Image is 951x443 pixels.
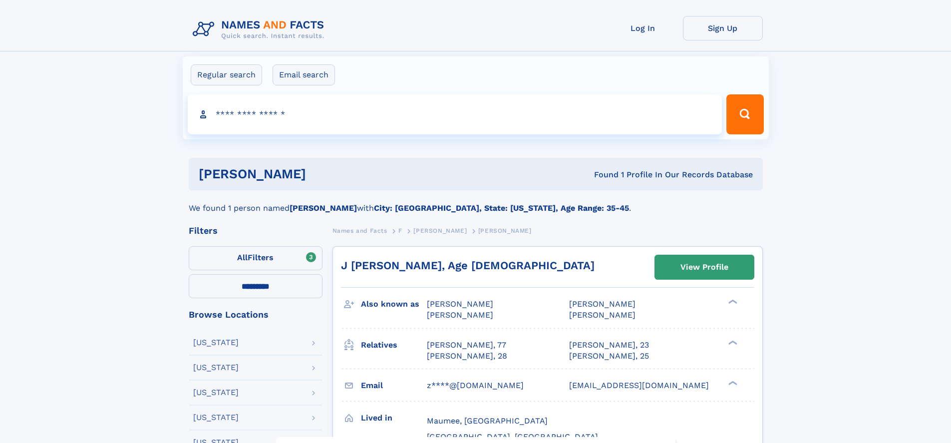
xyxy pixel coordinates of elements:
[398,224,402,237] a: F
[361,337,427,354] h3: Relatives
[726,299,738,305] div: ❯
[427,310,493,320] span: [PERSON_NAME]
[361,377,427,394] h3: Email
[361,296,427,313] h3: Also known as
[341,259,595,272] a: J [PERSON_NAME], Age [DEMOGRAPHIC_DATA]
[569,310,635,320] span: [PERSON_NAME]
[191,64,262,85] label: Regular search
[273,64,335,85] label: Email search
[189,226,322,235] div: Filters
[189,190,763,214] div: We found 1 person named with .
[726,380,738,386] div: ❯
[450,169,753,180] div: Found 1 Profile In Our Records Database
[680,256,728,279] div: View Profile
[655,255,754,279] a: View Profile
[427,351,507,362] a: [PERSON_NAME], 28
[189,16,332,43] img: Logo Names and Facts
[189,246,322,270] label: Filters
[237,253,248,262] span: All
[478,227,532,234] span: [PERSON_NAME]
[569,351,649,362] a: [PERSON_NAME], 25
[569,381,709,390] span: [EMAIL_ADDRESS][DOMAIN_NAME]
[427,416,548,426] span: Maumee, [GEOGRAPHIC_DATA]
[374,203,629,213] b: City: [GEOGRAPHIC_DATA], State: [US_STATE], Age Range: 35-45
[361,410,427,427] h3: Lived in
[569,299,635,309] span: [PERSON_NAME]
[193,339,239,347] div: [US_STATE]
[290,203,357,213] b: [PERSON_NAME]
[603,16,683,40] a: Log In
[193,389,239,397] div: [US_STATE]
[398,227,402,234] span: F
[569,340,649,351] a: [PERSON_NAME], 23
[193,414,239,422] div: [US_STATE]
[413,224,467,237] a: [PERSON_NAME]
[332,224,387,237] a: Names and Facts
[427,299,493,309] span: [PERSON_NAME]
[193,364,239,372] div: [US_STATE]
[189,310,322,319] div: Browse Locations
[683,16,763,40] a: Sign Up
[427,340,506,351] a: [PERSON_NAME], 77
[726,339,738,346] div: ❯
[188,94,722,134] input: search input
[427,432,598,442] span: [GEOGRAPHIC_DATA], [GEOGRAPHIC_DATA]
[199,168,450,180] h1: [PERSON_NAME]
[413,227,467,234] span: [PERSON_NAME]
[726,94,763,134] button: Search Button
